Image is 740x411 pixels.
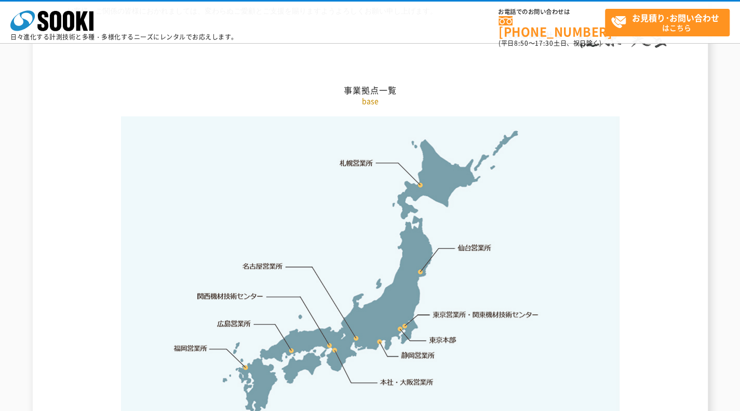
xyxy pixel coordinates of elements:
[499,9,605,15] span: お電話でのお問い合わせは
[429,335,456,346] a: 東京本部
[605,9,730,36] a: お見積り･お問い合わせはこちら
[379,377,434,387] a: 本社・大阪営業所
[535,38,554,48] span: 17:30
[611,9,729,35] span: はこちら
[218,318,251,328] a: 広島営業所
[632,11,719,24] strong: お見積り･お問い合わせ
[514,38,529,48] span: 8:50
[458,243,491,253] a: 仙台営業所
[243,261,283,272] a: 名古屋営業所
[401,350,435,361] a: 静岡営業所
[340,157,373,168] a: 札幌営業所
[499,38,601,48] span: (平日 ～ 土日、祝日除く)
[499,16,605,37] a: [PHONE_NUMBER]
[10,34,238,40] p: 日々進化する計測技術と多種・多様化するニーズにレンタルでお応えします。
[433,309,540,320] a: 東京営業所・関東機材技術センター
[197,291,263,301] a: 関西機材技術センター
[173,343,207,353] a: 福岡営業所
[66,96,674,107] p: base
